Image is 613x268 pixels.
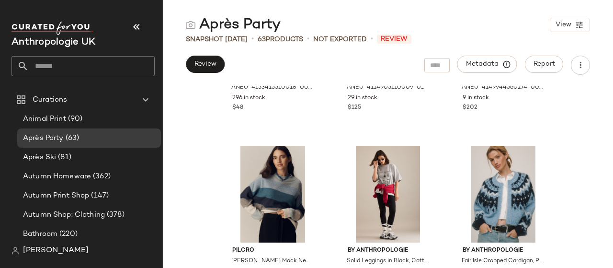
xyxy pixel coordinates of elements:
span: Metadata [465,60,509,69]
span: (220) [57,229,78,240]
div: Products [258,35,303,45]
button: Metadata [457,56,517,73]
img: 4113086690097_425_b [225,146,321,243]
span: View [555,21,571,29]
span: Review [194,60,216,68]
span: By Anthropologie [463,246,544,255]
span: Curations [33,94,67,105]
button: Report [525,56,563,73]
img: svg%3e [11,247,19,255]
span: Report [533,60,555,68]
span: (362) [91,171,111,182]
span: • [371,34,373,45]
span: Review [377,35,411,44]
span: 296 in stock [232,94,265,103]
span: ANEU-4153415510018-000-045 [231,83,312,92]
span: 29 in stock [348,94,377,103]
span: 9 in stock [463,94,489,103]
span: Après Party [23,133,64,144]
span: [PERSON_NAME] Mock Neck Jumper Top, 100% Cashmere, Size XS by Pilcro at Anthropologie [231,257,312,266]
img: svg%3e [186,20,195,30]
span: $202 [463,104,477,112]
span: Bathroom [23,229,57,240]
span: Autumn Print Shop [23,190,89,201]
img: 102736535_001_e [340,146,436,243]
span: (63) [64,133,79,144]
span: Autumn Shop: Clothing [23,210,105,221]
span: (378) [105,210,125,221]
span: $48 [232,104,243,112]
div: Après Party [186,15,281,35]
span: Après Ski [23,152,56,163]
span: ANEU-4114905110009-000-004 [347,83,428,92]
span: Autumn Homeware [23,171,91,182]
img: cfy_white_logo.C9jOOHJF.svg [11,22,93,35]
span: • [251,34,254,45]
span: 63 [258,36,266,43]
span: Not Exported [313,35,367,45]
span: Current Company Name [11,37,95,47]
span: $125 [348,104,361,112]
span: ANEU-4149944560274-000-012 [462,83,543,92]
img: 103066130_049_b [455,146,551,243]
span: Animal Print [23,114,66,125]
span: (147) [89,190,109,201]
span: By Anthropologie [348,246,429,255]
button: View [550,18,590,32]
span: Pilcro [232,246,313,255]
span: [PERSON_NAME] [23,245,89,256]
span: Fair Isle Cropped Cardigan, Polyester/Nylon/Wool by Anthropologie [462,257,543,266]
button: Review [186,56,225,73]
span: • [307,34,309,45]
span: Snapshot [DATE] [186,35,248,45]
span: Solid Leggings in Black, Cotton/Elastane, Size Small by Anthropologie [347,257,428,266]
span: (81) [56,152,71,163]
span: (90) [66,114,83,125]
